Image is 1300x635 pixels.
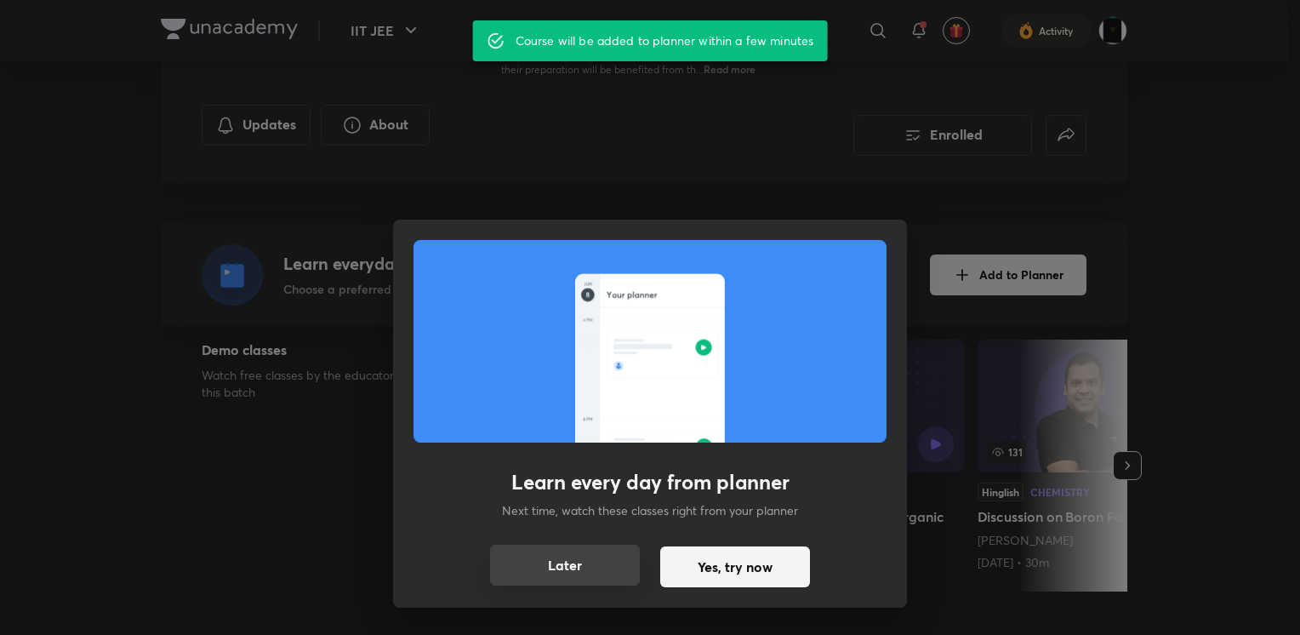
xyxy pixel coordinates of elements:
[607,292,657,300] g: Your planner
[490,545,640,586] button: Later
[583,418,592,420] g: 4 PM
[511,470,790,495] h3: Learn every day from planner
[585,349,590,352] g: PM
[583,318,592,321] g: 4 PM
[660,546,810,587] button: Yes, try now
[502,501,798,519] p: Next time, watch these classes right from your planner
[583,439,595,443] g: 5:00
[586,293,590,298] g: 8
[516,26,814,56] div: Course will be added to planner within a few minutes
